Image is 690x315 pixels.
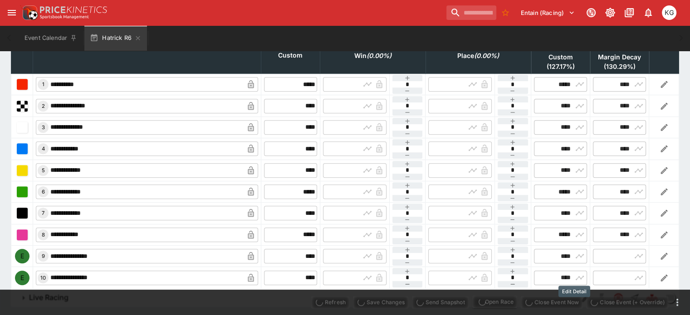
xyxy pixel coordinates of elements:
[534,40,587,71] div: excl. Emergencies (100.50%)
[40,189,47,195] span: 6
[593,63,646,71] span: ( 130.29 %)
[662,5,676,20] div: Kevin Gutschlag
[40,232,47,238] span: 8
[40,253,47,259] span: 9
[39,275,48,281] span: 10
[15,249,29,263] div: E
[40,6,107,13] img: PriceKinetics
[40,167,47,174] span: 5
[583,5,599,21] button: Connected to PK
[15,271,29,285] div: E
[40,81,46,87] span: 1
[474,50,499,61] em: ( 0.00 %)
[40,124,47,131] span: 3
[4,5,20,21] button: open drawer
[40,210,46,216] span: 7
[40,103,47,109] span: 2
[593,53,646,61] span: Margin Decay
[643,289,661,307] a: e048dbc3-1d1b-41c7-9731-8862645255e1
[558,286,590,297] div: Edit Detail
[472,296,517,308] div: split button
[40,145,47,152] span: 4
[40,15,89,19] img: Sportsbook Management
[534,53,587,61] span: Custom
[672,297,683,308] button: more
[534,63,587,71] span: ( 127.17 %)
[261,37,320,73] th: Custom
[659,3,679,23] button: Kevin Gutschlag
[19,25,83,51] button: Event Calendar
[640,5,656,21] button: Notifications
[446,5,496,20] input: search
[602,5,618,21] button: Toggle light/dark mode
[20,4,38,22] img: PriceKinetics Logo
[621,5,637,21] button: Documentation
[498,5,513,20] button: No Bookmarks
[11,289,577,307] button: Live Racing
[447,50,509,61] span: excl. Emergencies (0.00%)
[515,5,580,20] button: Select Tenant
[344,50,401,61] span: excl. Emergencies (0.00%)
[593,40,646,71] div: excl. Emergencies (130.29%)
[84,25,147,51] button: Hatrick R6
[367,50,391,61] em: ( 0.00 %)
